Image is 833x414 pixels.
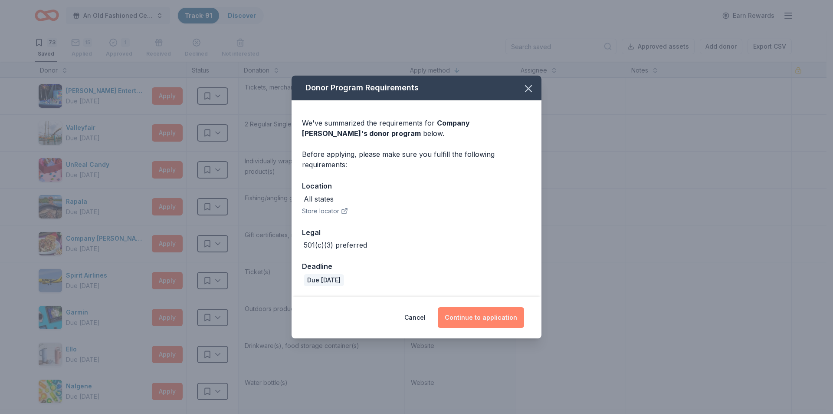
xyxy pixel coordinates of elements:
div: Due [DATE] [304,274,344,286]
div: Donor Program Requirements [292,76,541,100]
div: We've summarized the requirements for below. [302,118,531,139]
div: 501(c)(3) preferred [304,240,367,250]
div: All states [304,194,334,204]
div: Legal [302,227,531,238]
div: Deadline [302,261,531,272]
button: Cancel [404,307,426,328]
button: Store locator [302,206,348,216]
button: Continue to application [438,307,524,328]
div: Location [302,180,531,192]
div: Before applying, please make sure you fulfill the following requirements: [302,149,531,170]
